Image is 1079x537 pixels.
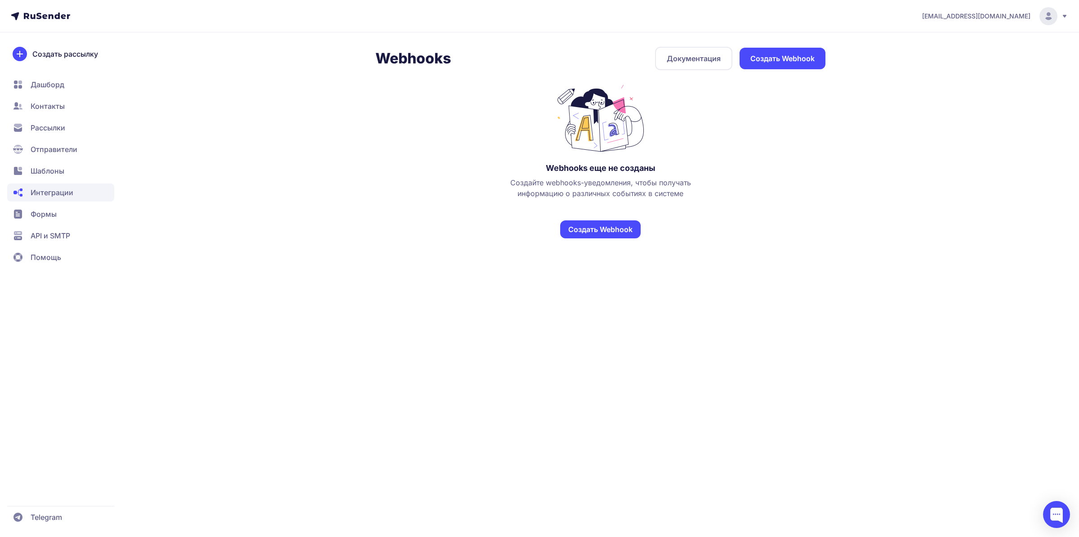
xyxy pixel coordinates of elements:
span: API и SMTP [31,230,70,241]
span: Рассылки [31,122,65,133]
span: Создайте webhooks-уведомления, чтобы получать информацию о различных событиях в системе [489,177,712,199]
span: Шаблоны [31,166,64,176]
span: Интеграции [31,187,73,198]
span: Отправители [31,144,77,155]
span: Создать рассылку [32,49,98,59]
span: Дашборд [31,79,64,90]
span: Telegram [31,512,62,523]
a: Создать Webhook [740,48,825,69]
span: Формы [31,209,57,219]
h2: Webhooks [375,49,451,67]
img: no_photo [556,85,646,152]
h3: Webhooks еще не созданы [546,163,655,174]
span: [EMAIL_ADDRESS][DOMAIN_NAME] [922,12,1030,21]
a: Документация [655,47,732,70]
span: Контакты [31,101,65,112]
a: Создать Webhook [560,220,641,238]
a: Telegram [7,508,114,526]
span: Помощь [31,252,61,263]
